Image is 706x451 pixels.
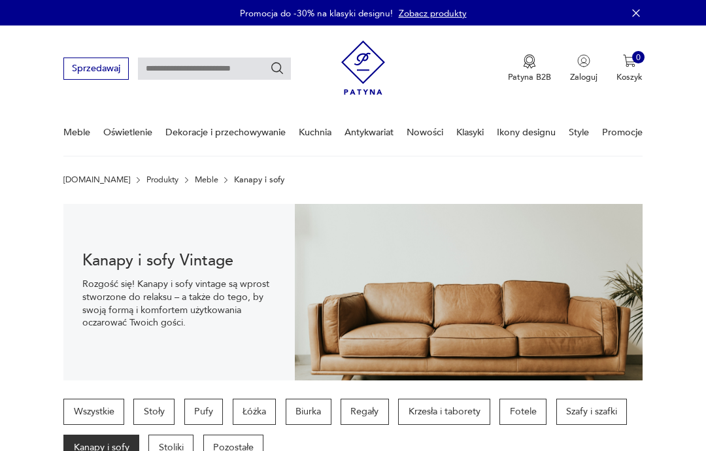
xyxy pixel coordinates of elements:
a: Klasyki [456,110,484,155]
button: Sprzedawaj [63,58,128,79]
p: Zaloguj [570,71,597,83]
a: Regały [341,399,389,425]
a: Szafy i szafki [556,399,628,425]
a: Pufy [184,399,224,425]
img: Patyna - sklep z meblami i dekoracjami vintage [341,36,385,99]
button: 0Koszyk [616,54,643,83]
a: Oświetlenie [103,110,152,155]
a: Meble [63,110,90,155]
a: Style [569,110,589,155]
img: 4dcd11543b3b691785adeaf032051535.jpg [295,204,642,380]
p: Koszyk [616,71,643,83]
a: Antykwariat [345,110,394,155]
div: 0 [632,51,645,64]
a: Biurka [286,399,331,425]
p: Rozgość się! Kanapy i sofy vintage są wprost stworzone do relaksu – a także do tego, by swoją for... [82,278,277,329]
a: Zobacz produkty [399,7,467,20]
a: Łóżka [233,399,277,425]
a: Sprzedawaj [63,65,128,73]
a: Fotele [499,399,546,425]
a: Dekoracje i przechowywanie [165,110,286,155]
a: Wszystkie [63,399,124,425]
a: Promocje [602,110,643,155]
a: Krzesła i taborety [398,399,490,425]
a: Stoły [133,399,175,425]
a: [DOMAIN_NAME] [63,175,130,184]
button: Zaloguj [570,54,597,83]
a: Nowości [407,110,443,155]
a: Kuchnia [299,110,331,155]
a: Produkty [146,175,178,184]
p: Promocja do -30% na klasyki designu! [240,7,393,20]
p: Patyna B2B [508,71,551,83]
a: Ikony designu [497,110,556,155]
a: Meble [195,175,218,184]
img: Ikona medalu [523,54,536,69]
img: Ikonka użytkownika [577,54,590,67]
p: Kanapy i sofy [234,175,284,184]
button: Szukaj [270,61,284,76]
h1: Kanapy i sofy Vintage [82,254,277,269]
img: Ikona koszyka [623,54,636,67]
a: Ikona medaluPatyna B2B [508,54,551,83]
button: Patyna B2B [508,54,551,83]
